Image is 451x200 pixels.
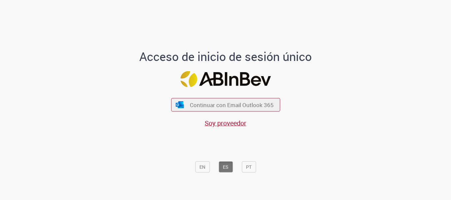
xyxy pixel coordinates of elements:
img: ícone Azure/Microsoft 360 [175,101,185,108]
button: ES [219,161,233,173]
a: Soy proveedor [205,119,246,128]
img: Logo ABInBev [180,71,271,87]
span: Continuar con Email Outlook 365 [190,101,274,109]
button: PT [242,161,256,173]
button: ícone Azure/Microsoft 360 Continuar con Email Outlook 365 [171,98,280,112]
button: EN [195,161,210,173]
h1: Acceso de inicio de sesión único [134,50,317,63]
